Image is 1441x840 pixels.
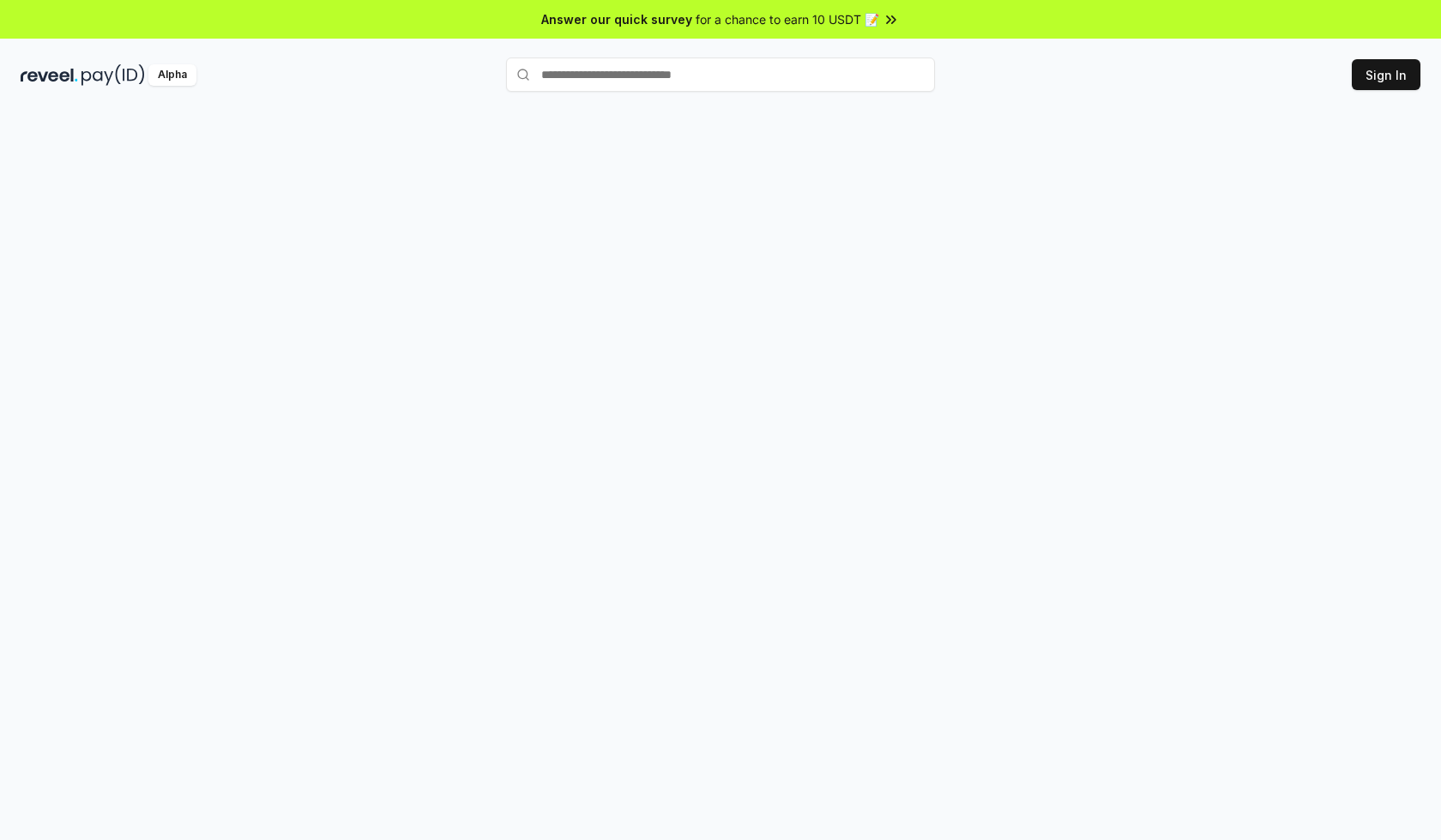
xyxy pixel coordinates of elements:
[1352,59,1420,90] button: Sign In
[696,10,879,28] span: for a chance to earn 10 USDT 📝
[81,64,145,86] img: pay_id
[541,10,692,28] span: Answer our quick survey
[21,64,78,86] img: reveel_dark
[148,64,196,86] div: Alpha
